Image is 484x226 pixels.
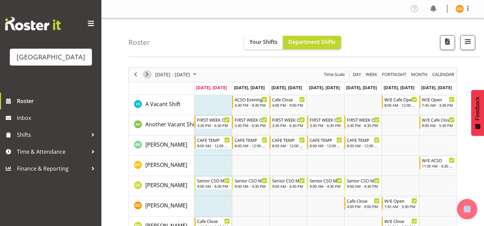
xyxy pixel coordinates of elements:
span: Fortnight [381,70,407,79]
span: Roster [17,96,98,106]
button: Your Shifts [244,36,283,49]
button: Previous [131,70,140,79]
div: W/E Cafe Close [422,116,455,123]
div: Senior CSO Middle [235,177,267,184]
span: [DATE], [DATE] [309,84,340,91]
div: 8:00 AM - 12:00 PM [272,143,305,148]
div: W/E Open [422,96,455,103]
div: Donna Euston"s event - Senior CSO Middle Begin From Wednesday, October 8, 2025 at 9:00:00 AM GMT+... [270,177,307,190]
div: CAFE TEMP [272,136,305,143]
span: [DATE], [DATE] [271,84,302,91]
button: Department Shifts [283,36,341,49]
div: FIRST WEEK OF TERM [235,116,267,123]
div: A Vacant Shift"s event - W/E Open Begin From Sunday, October 12, 2025 at 7:45:00 AM GMT+13:00 End... [419,96,456,108]
td: Donna Euston resource [129,176,194,196]
span: Shifts [17,130,88,140]
div: Donna Euston"s event - Senior CSO Middle Begin From Friday, October 10, 2025 at 9:00:00 AM GMT+13... [344,177,381,190]
span: [DATE], [DATE] [346,84,377,91]
div: 9:00 AM - 5:30 PM [422,123,455,128]
div: 3:30 PM - 6:30 PM [197,123,230,128]
div: Bailey Blomfield"s event - CAFE TEMP Begin From Monday, October 6, 2025 at 8:00:00 AM GMT+13:00 E... [195,136,232,149]
span: [DATE], [DATE] [421,84,452,91]
div: Cafe Close [272,96,305,103]
button: Feedback - Show survey [471,90,484,136]
div: FIRST WEEK OF TERM [197,116,230,123]
div: Cafe Close [197,218,230,224]
span: Another Vacant Shift [145,121,198,128]
span: Department Shifts [288,38,336,46]
span: [PERSON_NAME] [145,181,187,189]
span: Finance & Reporting [17,164,88,174]
img: help-xxl-2.png [464,206,470,212]
td: Another Vacant Shift resource [129,115,194,135]
div: CAFE TEMP [235,136,267,143]
div: FIRST WEEK OF TERM [347,116,380,123]
div: 4:00 PM - 9:00 PM [347,204,380,209]
div: 9:00 AM - 4:30 PM [235,183,267,189]
span: [DATE], [DATE] [384,84,414,91]
div: CAFE TEMP [347,136,380,143]
div: 9:00 AM - 4:30 PM [197,183,230,189]
div: W/E ACSO [422,157,455,164]
span: Inbox [17,113,98,123]
span: [PERSON_NAME] [145,202,187,209]
div: Bailey Blomfield"s event - CAFE TEMP Begin From Wednesday, October 8, 2025 at 8:00:00 AM GMT+13:0... [270,136,307,149]
div: CAFE TEMP [310,136,342,143]
h4: Roster [128,39,150,46]
span: [DATE], [DATE] [234,84,265,91]
div: Another Vacant Shift"s event - FIRST WEEK OF TERM Begin From Wednesday, October 8, 2025 at 3:30:0... [270,116,307,129]
div: Another Vacant Shift"s event - W/E Cafe Close Begin From Sunday, October 12, 2025 at 9:00:00 AM G... [419,116,456,129]
a: Another Vacant Shift [145,120,198,128]
img: Rosterit website logo [5,17,61,30]
div: [GEOGRAPHIC_DATA] [17,52,85,62]
div: Another Vacant Shift"s event - FIRST WEEK OF TERM Begin From Tuesday, October 7, 2025 at 3:30:00 ... [232,116,269,129]
td: Brooke Hawkes-Fennelly resource [129,156,194,176]
div: 8:00 AM - 12:00 PM [384,102,417,108]
div: 9:00 AM - 4:30 PM [272,183,305,189]
button: Filter Shifts [460,35,475,50]
span: calendar [432,70,455,79]
div: Donna Euston"s event - Senior CSO Middle Begin From Tuesday, October 7, 2025 at 9:00:00 AM GMT+13... [232,177,269,190]
a: A Vacant Shift [145,100,180,108]
div: 3:30 PM - 6:30 PM [347,123,380,128]
button: Fortnight [381,70,408,79]
span: [PERSON_NAME] [145,141,187,148]
span: Day [352,70,362,79]
td: Greer Dawson resource [129,196,194,217]
span: Month [410,70,428,79]
div: 4:30 PM - 9:30 PM [235,102,267,108]
button: Download a PDF of the roster according to the set date range. [440,35,455,50]
div: next period [141,68,153,82]
div: 11:00 AM - 6:30 PM [422,163,455,169]
div: Senior CSO Middle [197,177,230,184]
div: 4:00 PM - 9:00 PM [272,102,305,108]
div: Greer Dawson"s event - Cafe Close Begin From Friday, October 10, 2025 at 4:00:00 PM GMT+13:00 End... [344,197,381,210]
button: Timeline Week [365,70,379,79]
div: 8:00 AM - 12:00 PM [235,143,267,148]
div: 9:00 AM - 4:30 PM [347,183,380,189]
td: Bailey Blomfield resource [129,135,194,156]
div: CAFE TEMP [197,136,230,143]
div: Donna Euston"s event - Senior CSO Middle Begin From Monday, October 6, 2025 at 9:00:00 AM GMT+13:... [195,177,232,190]
div: A Vacant Shift"s event - ACSO Evening Begin From Tuesday, October 7, 2025 at 4:30:00 PM GMT+13:00... [232,96,269,108]
div: Bailey Blomfield"s event - CAFE TEMP Begin From Friday, October 10, 2025 at 8:00:00 AM GMT+13:00 ... [344,136,381,149]
div: 3:30 PM - 6:30 PM [272,123,305,128]
td: A Vacant Shift resource [129,95,194,115]
a: [PERSON_NAME] [145,181,187,189]
a: [PERSON_NAME] [145,161,187,169]
button: Time Scale [323,70,346,79]
div: Senior CSO Middle [272,177,305,184]
div: Cafe Close [347,197,380,204]
span: [DATE] - [DATE] [154,70,191,79]
button: Timeline Day [352,70,362,79]
div: A Vacant Shift"s event - Cafe Close Begin From Wednesday, October 8, 2025 at 4:00:00 PM GMT+13:00... [270,96,307,108]
span: Time & Attendance [17,147,88,157]
span: Feedback [475,97,481,120]
div: Greer Dawson"s event - W/E Open Begin From Saturday, October 11, 2025 at 7:45:00 AM GMT+13:00 End... [382,197,419,210]
div: 7:45 AM - 3:30 PM [384,204,417,209]
span: [DATE], [DATE] [196,84,227,91]
button: October 2025 [154,70,199,79]
a: [PERSON_NAME] [145,201,187,209]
